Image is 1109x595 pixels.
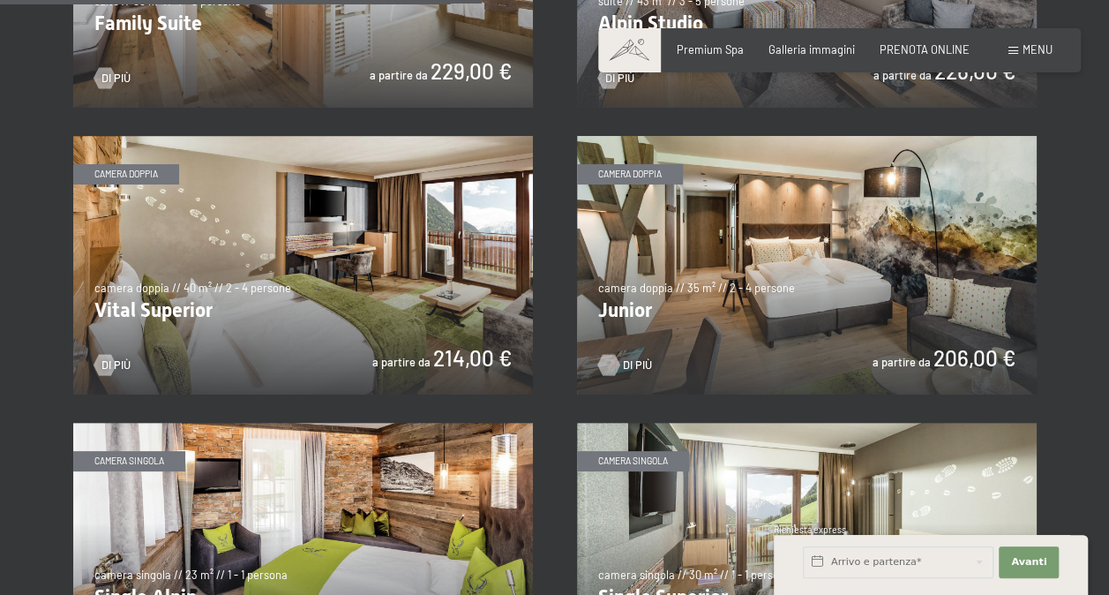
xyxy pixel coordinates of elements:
span: Di più [101,358,131,373]
a: Di più [94,358,131,373]
a: Single Alpin [73,423,533,432]
img: Junior [577,136,1037,395]
span: Avanti [1011,555,1046,569]
a: Di più [598,71,634,87]
a: Junior [577,136,1037,145]
img: Vital Superior [73,136,533,395]
a: Di più [598,358,634,373]
a: Vital Superior [73,136,533,145]
a: Single Superior [577,423,1037,432]
span: Richiesta express [774,524,846,535]
a: PRENOTA ONLINE [880,42,970,56]
span: Menu [1023,42,1053,56]
button: Avanti [999,546,1059,578]
a: Galleria immagini [768,42,855,56]
a: Di più [94,71,131,87]
a: Premium Spa [677,42,744,56]
span: Di più [623,358,652,373]
span: Di più [605,71,634,87]
span: Di più [101,71,131,87]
